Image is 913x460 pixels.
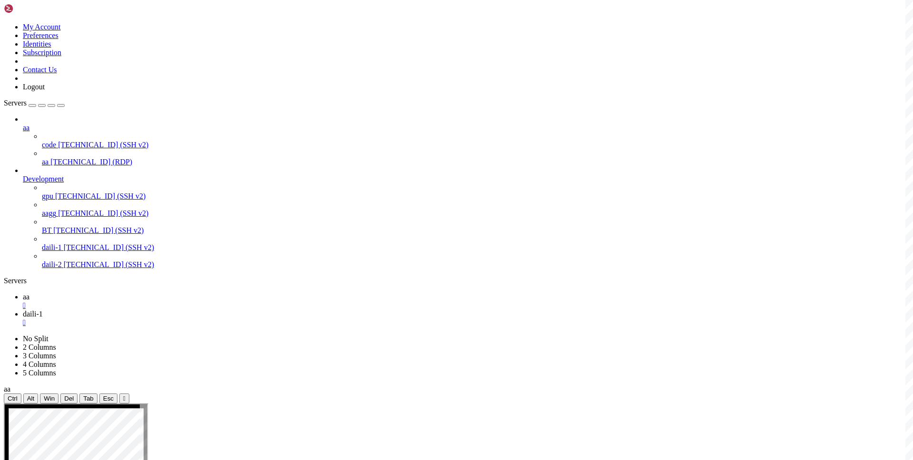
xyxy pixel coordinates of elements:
img: Shellngn [4,4,58,13]
div: (0, 1) [4,12,8,20]
span: aa [23,124,29,132]
span: Del [64,395,74,402]
span: Esc [103,395,114,402]
span: BT [42,226,51,234]
a: 4 Columns [23,360,56,368]
a: Development [23,175,909,183]
span: daili-1 [42,243,62,251]
button: Alt [23,393,39,403]
span: Tab [83,395,94,402]
span: Win [44,395,55,402]
a: daili-2 [TECHNICAL_ID] (SSH v2) [42,260,909,269]
li: Development [23,166,909,269]
div: Servers [4,277,909,285]
button: Ctrl [4,393,21,403]
li: daili-1 [TECHNICAL_ID] (SSH v2) [42,235,909,252]
x-row: Connecting [TECHNICAL_ID]... [4,4,788,12]
li: gpu [TECHNICAL_ID] (SSH v2) [42,183,909,201]
span: gpu [42,192,53,200]
span: [TECHNICAL_ID] (SSH v2) [64,260,154,268]
a: aa [23,293,909,310]
a: aa [TECHNICAL_ID] (RDP) [42,158,909,166]
span: Development [23,175,64,183]
span: [TECHNICAL_ID] (SSH v2) [64,243,154,251]
a:  [23,301,909,310]
span: aa [23,293,29,301]
a: Preferences [23,31,58,39]
li: aagg [TECHNICAL_ID] (SSH v2) [42,201,909,218]
button: Esc [99,393,117,403]
a: 2 Columns [23,343,56,351]
span: daili-1 [23,310,43,318]
button: Del [60,393,78,403]
a: My Account [23,23,61,31]
a: Logout [23,83,45,91]
span: code [42,141,56,149]
button: Tab [79,393,97,403]
li: code [TECHNICAL_ID] (SSH v2) [42,132,909,149]
span: [TECHNICAL_ID] (SSH v2) [58,209,148,217]
span: Ctrl [8,395,18,402]
a: Servers [4,99,65,107]
a: gpu [TECHNICAL_ID] (SSH v2) [42,192,909,201]
a: Subscription [23,48,61,57]
span: Servers [4,99,27,107]
span: aa [4,385,10,393]
a: daili-1 [TECHNICAL_ID] (SSH v2) [42,243,909,252]
span: daili-2 [42,260,62,268]
a: code [TECHNICAL_ID] (SSH v2) [42,141,909,149]
span: [TECHNICAL_ID] (SSH v2) [55,192,146,200]
button:  [119,393,129,403]
a: 5 Columns [23,369,56,377]
span: Alt [27,395,35,402]
a: 3 Columns [23,352,56,360]
a: No Split [23,335,49,343]
button: Win [40,393,58,403]
a: aa [23,124,909,132]
a:  [23,318,909,327]
li: BT [TECHNICAL_ID] (SSH v2) [42,218,909,235]
a: Contact Us [23,66,57,74]
a: aagg [TECHNICAL_ID] (SSH v2) [42,209,909,218]
a: Identities [23,40,51,48]
li: aa [TECHNICAL_ID] (RDP) [42,149,909,166]
span: [TECHNICAL_ID] (SSH v2) [53,226,144,234]
span: [TECHNICAL_ID] (RDP) [50,158,132,166]
span: aagg [42,209,56,217]
li: daili-2 [TECHNICAL_ID] (SSH v2) [42,252,909,269]
li: aa [23,115,909,166]
a: daili-1 [23,310,909,327]
div:  [123,395,126,402]
a: BT [TECHNICAL_ID] (SSH v2) [42,226,909,235]
span: [TECHNICAL_ID] (SSH v2) [58,141,148,149]
span: aa [42,158,49,166]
